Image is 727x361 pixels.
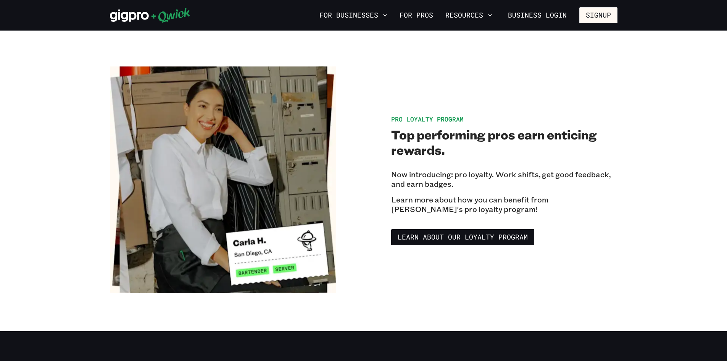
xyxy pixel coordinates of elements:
[391,127,617,157] h2: Top performing pros earn enticing rewards.
[442,9,495,22] button: Resources
[501,7,573,23] a: Business Login
[391,170,617,189] p: Now introducing: pro loyalty. Work shifts, get good feedback, and earn badges.
[391,195,617,214] p: Learn more about how you can benefit from [PERSON_NAME]'s pro loyalty program!
[397,9,436,22] a: For Pros
[316,9,390,22] button: For Businesses
[579,7,617,23] button: Signup
[110,66,336,293] img: pro loyalty benefits
[391,229,534,245] a: Learn about our Loyalty Program
[391,115,464,123] span: Pro Loyalty Program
